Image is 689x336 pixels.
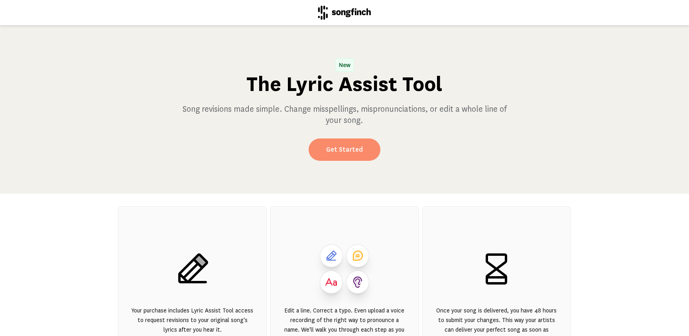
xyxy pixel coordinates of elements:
[246,71,443,97] h1: The Lyric Assist Tool
[179,103,510,126] h3: Song revisions made simple. Change misspellings, mispronunciations, or edit a whole line of your ...
[309,138,380,161] a: Get Started
[336,59,354,71] span: New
